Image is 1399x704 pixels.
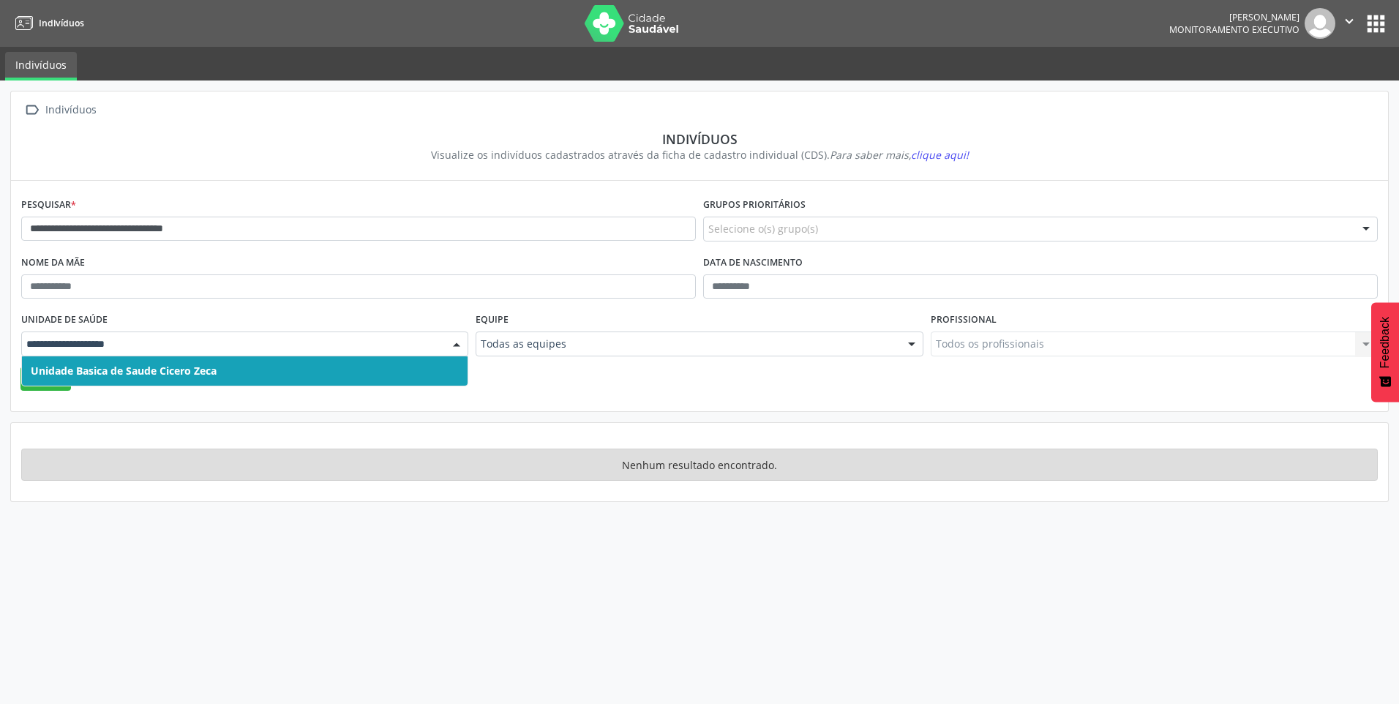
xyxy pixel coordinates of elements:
[10,11,84,35] a: Indivíduos
[703,194,806,217] label: Grupos prioritários
[31,131,1368,147] div: Indivíduos
[703,252,803,274] label: Data de nascimento
[931,309,997,332] label: Profissional
[21,449,1378,481] div: Nenhum resultado encontrado.
[911,148,969,162] span: clique aqui!
[1169,11,1299,23] div: [PERSON_NAME]
[21,194,76,217] label: Pesquisar
[31,147,1368,162] div: Visualize os indivíduos cadastrados através da ficha de cadastro individual (CDS).
[21,100,42,121] i: 
[5,52,77,80] a: Indivíduos
[20,367,71,392] button: Buscar
[1363,11,1389,37] button: apps
[31,364,217,378] span: Unidade Basica de Saude Cicero Zeca
[476,309,509,332] label: Equipe
[39,17,84,29] span: Indivíduos
[708,221,818,236] span: Selecione o(s) grupo(s)
[1341,13,1357,29] i: 
[1169,23,1299,36] span: Monitoramento Executivo
[1305,8,1335,39] img: img
[1371,302,1399,402] button: Feedback - Mostrar pesquisa
[481,337,893,351] span: Todas as equipes
[21,252,85,274] label: Nome da mãe
[830,148,969,162] i: Para saber mais,
[21,100,99,121] a:  Indivíduos
[21,309,108,332] label: Unidade de saúde
[1335,8,1363,39] button: 
[42,100,99,121] div: Indivíduos
[1379,317,1392,368] span: Feedback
